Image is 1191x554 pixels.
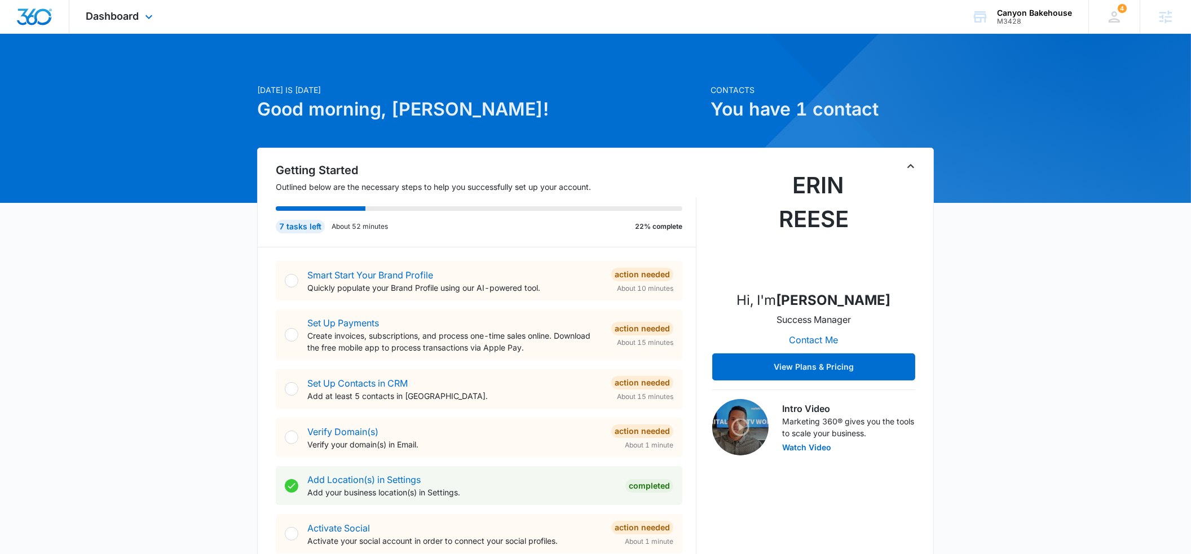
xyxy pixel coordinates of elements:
[257,96,704,123] h1: Good morning, [PERSON_NAME]!
[307,378,408,389] a: Set Up Contacts in CRM
[1118,4,1127,13] div: notifications count
[625,440,673,450] span: About 1 minute
[307,426,378,437] a: Verify Domain(s)
[611,521,673,534] div: Action Needed
[625,537,673,547] span: About 1 minute
[1118,4,1127,13] span: 4
[712,353,915,380] button: View Plans & Pricing
[276,162,696,179] h2: Getting Started
[611,376,673,389] div: Action Needed
[635,221,682,232] p: 22% complete
[611,322,673,335] div: Action Needed
[307,330,602,353] p: Create invoices, subscriptions, and process one-time sales online. Download the free mobile app t...
[904,159,917,173] button: Toggle Collapse
[307,522,370,534] a: Activate Social
[611,424,673,438] div: Action Needed
[307,269,433,281] a: Smart Start Your Brand Profile
[307,486,616,498] p: Add your business location(s) in Settings.
[307,317,379,329] a: Set Up Payments
[276,181,696,193] p: Outlined below are the necessary steps to help you successfully set up your account.
[307,390,602,402] p: Add at least 5 contacts in [GEOGRAPHIC_DATA].
[307,535,602,547] p: Activate your social account in order to connect your social profiles.
[617,392,673,402] span: About 15 minutes
[611,268,673,281] div: Action Needed
[997,8,1072,17] div: account name
[782,402,915,415] h3: Intro Video
[307,282,602,294] p: Quickly populate your Brand Profile using our AI-powered tool.
[617,338,673,348] span: About 15 minutes
[86,10,139,22] span: Dashboard
[332,221,388,232] p: About 52 minutes
[711,96,934,123] h1: You have 1 contact
[711,84,934,96] p: Contacts
[737,290,891,311] p: Hi, I'm
[782,444,831,451] button: Watch Video
[777,313,851,326] p: Success Manager
[617,283,673,294] span: About 10 minutes
[276,220,325,233] div: 7 tasks left
[777,292,891,308] strong: [PERSON_NAME]
[257,84,704,96] p: [DATE] is [DATE]
[778,326,850,353] button: Contact Me
[625,479,673,493] div: Completed
[782,415,915,439] p: Marketing 360® gives you the tools to scale your business.
[997,17,1072,25] div: account id
[307,438,602,450] p: Verify your domain(s) in Email.
[307,474,421,485] a: Add Location(s) in Settings
[712,399,769,455] img: Intro Video
[757,169,870,281] img: Erin Reese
